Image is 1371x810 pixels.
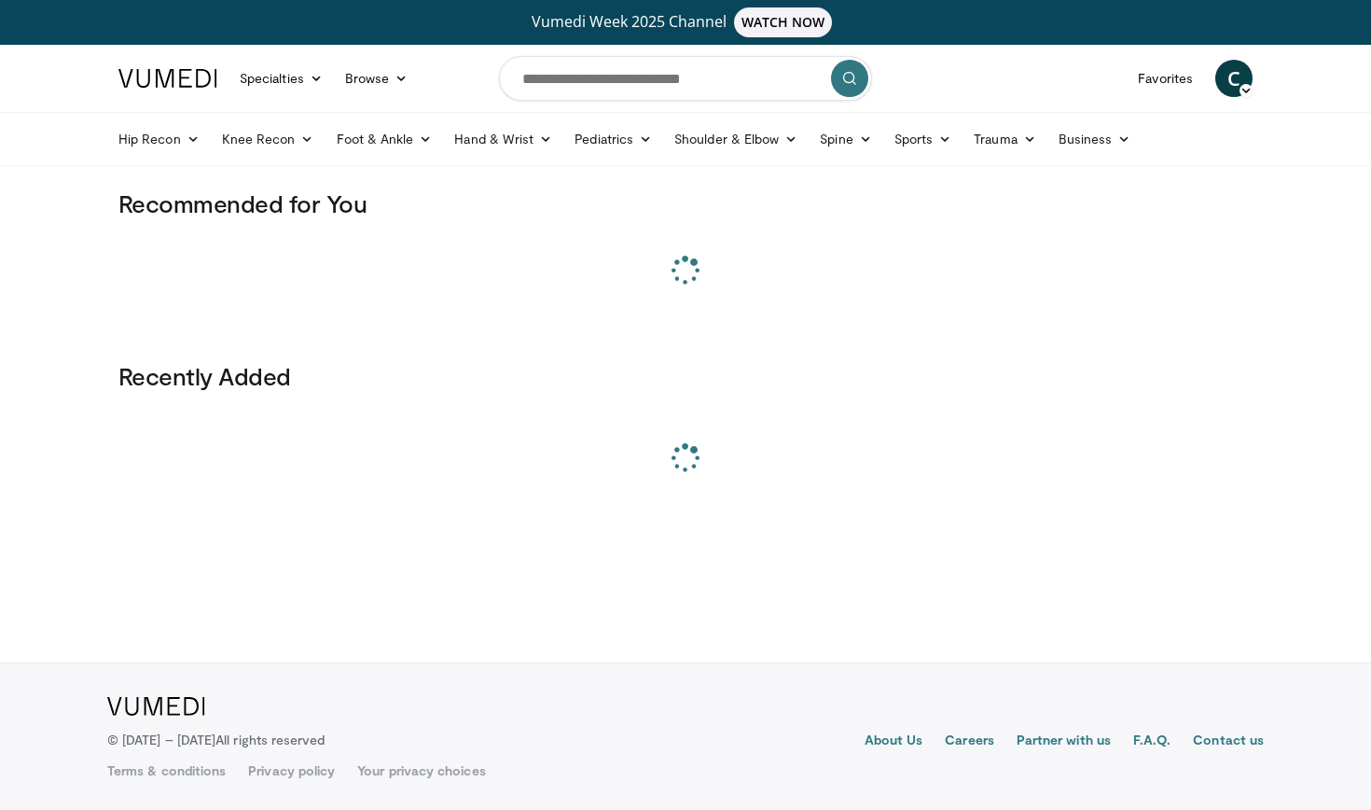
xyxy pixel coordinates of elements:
a: Hip Recon [107,120,211,158]
img: VuMedi Logo [118,69,217,88]
a: Specialties [228,60,334,97]
img: VuMedi Logo [107,697,205,716]
span: WATCH NOW [734,7,833,37]
a: Foot & Ankle [325,120,444,158]
a: Shoulder & Elbow [663,120,809,158]
a: Favorites [1127,60,1204,97]
span: All rights reserved [215,732,325,747]
a: Partner with us [1017,731,1111,753]
a: C [1215,60,1253,97]
a: Business [1047,120,1142,158]
a: Spine [809,120,882,158]
h3: Recently Added [118,361,1253,391]
input: Search topics, interventions [499,56,872,101]
a: Your privacy choices [357,761,485,780]
a: Knee Recon [211,120,325,158]
a: F.A.Q. [1133,731,1170,753]
a: Privacy policy [248,761,335,780]
p: © [DATE] – [DATE] [107,731,325,749]
a: Sports [883,120,963,158]
a: Vumedi Week 2025 ChannelWATCH NOW [121,7,1250,37]
a: Browse [334,60,420,97]
a: Terms & conditions [107,761,226,780]
a: About Us [865,731,923,753]
a: Trauma [962,120,1047,158]
h3: Recommended for You [118,189,1253,218]
a: Contact us [1193,731,1264,753]
a: Pediatrics [563,120,663,158]
a: Careers [945,731,994,753]
a: Hand & Wrist [443,120,563,158]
